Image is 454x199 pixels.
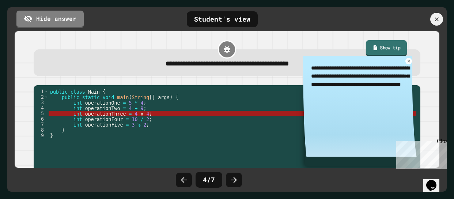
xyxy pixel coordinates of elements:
span: public [62,94,79,100]
span: operationFour [85,116,123,122]
span: 2 [147,116,150,122]
span: 10 [132,116,138,122]
div: Chat with us now!Close [3,3,50,46]
div: 1 [34,89,49,94]
span: int [73,111,82,116]
a: Hide answer [16,11,84,28]
span: = [123,100,126,105]
span: = [126,122,129,127]
span: 9 [141,105,144,111]
div: 3 [34,100,49,105]
span: 3 [132,122,135,127]
span: public [50,89,68,94]
span: 4 [129,105,132,111]
div: 6 [34,116,49,122]
span: 2 [144,122,147,127]
div: 7 [34,122,49,127]
iframe: chat widget [393,138,447,169]
iframe: chat widget [423,170,447,192]
span: operationOne [85,100,120,105]
span: = [129,111,132,116]
div: 4 / 7 [196,172,222,188]
span: operationTwo [85,105,120,111]
a: Show tip [366,40,407,57]
div: 8 [34,127,49,133]
div: 4 [34,105,49,111]
span: = [126,116,129,122]
span: % [138,122,141,127]
span: Main [88,89,100,94]
span: main [117,94,129,100]
span: Toggle code folding, rows 1 through 9 [44,89,48,94]
div: 9 [34,133,49,138]
span: int [73,100,82,105]
span: operationThree [85,111,126,116]
span: class [71,89,85,94]
span: int [73,122,82,127]
span: = [123,105,126,111]
span: x [141,111,144,116]
span: args [158,94,170,100]
span: String [132,94,150,100]
span: int [73,105,82,111]
span: operationFive [85,122,123,127]
span: 4 [147,111,150,116]
span: 4 [141,100,144,105]
span: 4 [135,111,138,116]
div: Student's view [187,11,258,27]
span: int [73,116,82,122]
span: static [82,94,100,100]
span: + [135,105,138,111]
span: Toggle code folding, rows 2 through 8 [44,94,48,100]
span: void [103,94,114,100]
span: 5 [129,100,132,105]
div: 2 [34,94,49,100]
span: / [141,116,144,122]
div: 5 [34,111,49,116]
